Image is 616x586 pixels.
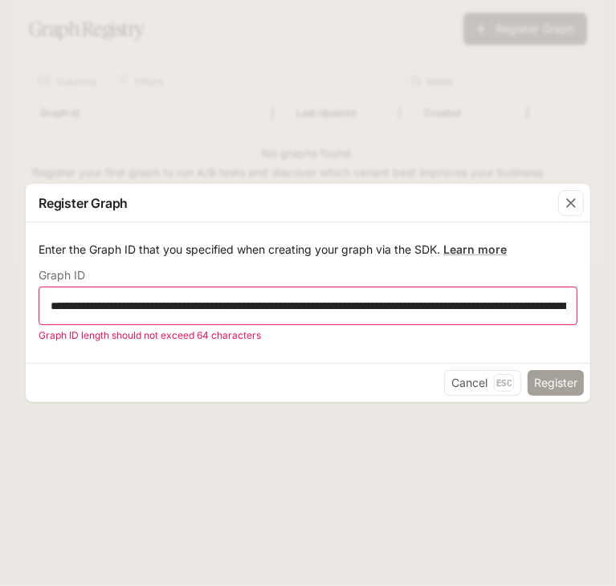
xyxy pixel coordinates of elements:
[39,242,577,258] p: Enter the Graph ID that you specified when creating your graph via the SDK.
[494,374,514,392] p: Esc
[528,370,584,396] button: Register
[444,370,521,396] button: CancelEsc
[39,328,566,344] p: Graph ID length should not exceed 64 characters
[39,270,85,281] p: Graph ID
[443,242,507,256] a: Learn more
[39,193,128,213] p: Register Graph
